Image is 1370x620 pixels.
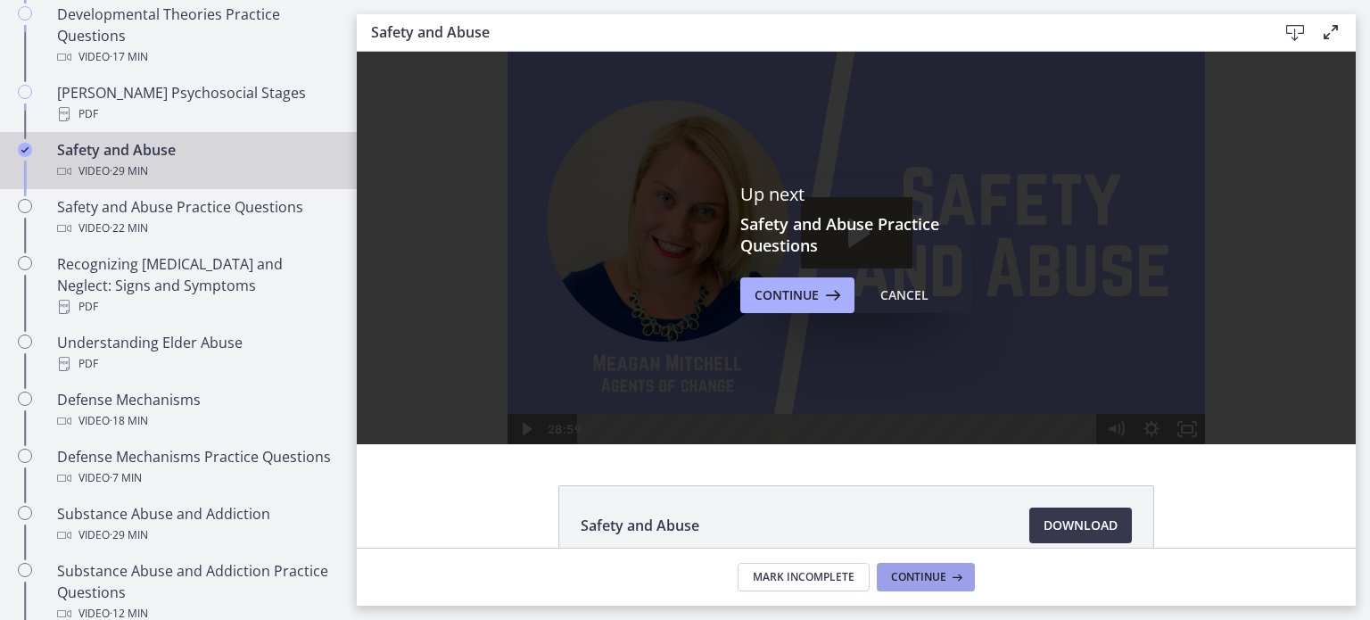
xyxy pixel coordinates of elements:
[57,103,335,125] div: PDF
[57,139,335,182] div: Safety and Abuse
[581,515,699,536] span: Safety and Abuse
[151,362,186,393] button: Play Video
[57,446,335,489] div: Defense Mechanisms Practice Questions
[57,253,335,318] div: Recognizing [MEDICAL_DATA] and Neglect: Signs and Symptoms
[755,285,819,306] span: Continue
[740,213,972,256] h3: Safety and Abuse Practice Questions
[110,161,148,182] span: · 29 min
[371,21,1249,43] h3: Safety and Abuse
[813,362,848,393] button: Fullscreen
[18,143,32,157] i: Completed
[57,161,335,182] div: Video
[57,296,335,318] div: PDF
[234,362,732,393] div: Playbar
[738,563,870,591] button: Mark Incomplete
[57,410,335,432] div: Video
[777,362,813,393] button: Show settings menu
[891,570,946,584] span: Continue
[110,467,142,489] span: · 7 min
[877,563,975,591] button: Continue
[57,196,335,239] div: Safety and Abuse Practice Questions
[57,332,335,375] div: Understanding Elder Abuse
[110,410,148,432] span: · 18 min
[740,277,854,313] button: Continue
[57,389,335,432] div: Defense Mechanisms
[110,525,148,546] span: · 29 min
[57,4,335,68] div: Developmental Theories Practice Questions
[110,46,148,68] span: · 17 min
[741,362,777,393] button: Mute
[57,503,335,546] div: Substance Abuse and Addiction
[753,570,854,584] span: Mark Incomplete
[880,285,928,306] div: Cancel
[57,218,335,239] div: Video
[57,467,335,489] div: Video
[444,145,556,217] button: Play Video: ctrt98fh120s72qirkmg.mp4
[740,183,972,206] p: Up next
[866,277,943,313] button: Cancel
[57,46,335,68] div: Video
[1029,508,1132,543] a: Download
[1044,515,1118,536] span: Download
[110,218,148,239] span: · 22 min
[57,353,335,375] div: PDF
[57,525,335,546] div: Video
[57,82,335,125] div: [PERSON_NAME] Psychosocial Stages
